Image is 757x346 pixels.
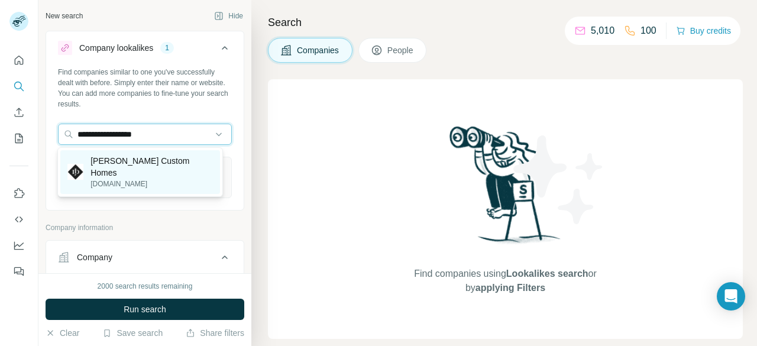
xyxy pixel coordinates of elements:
button: Use Surfe on LinkedIn [9,183,28,204]
img: James David Custom Homes [67,164,83,180]
span: Lookalikes search [506,269,588,279]
p: 5,010 [591,24,614,38]
button: Buy credits [676,22,731,39]
div: 1 [160,43,174,53]
div: Company lookalikes [79,42,153,54]
p: 100 [640,24,656,38]
button: My lists [9,128,28,149]
p: Company information [46,222,244,233]
div: 2000 search results remaining [98,281,193,292]
button: Company [46,243,244,276]
button: Use Surfe API [9,209,28,230]
button: Company lookalikes1 [46,34,244,67]
div: Company [77,251,112,263]
span: applying Filters [475,283,545,293]
button: Enrich CSV [9,102,28,123]
button: Hide [206,7,251,25]
button: Save search [102,327,163,339]
button: Clear [46,327,79,339]
div: Open Intercom Messenger [717,282,745,311]
button: Share filters [186,327,244,339]
p: [PERSON_NAME] Custom Homes [90,155,213,179]
button: Dashboard [9,235,28,256]
div: Find companies similar to one you've successfully dealt with before. Simply enter their name or w... [58,67,232,109]
span: People [387,44,415,56]
img: Surfe Illustration - Woman searching with binoculars [444,123,567,255]
button: Quick start [9,50,28,71]
span: Run search [124,303,166,315]
p: [DOMAIN_NAME] [90,179,213,189]
button: Search [9,76,28,97]
img: Surfe Illustration - Stars [506,127,612,233]
span: Find companies using or by [410,267,600,295]
div: New search [46,11,83,21]
h4: Search [268,14,743,31]
button: Feedback [9,261,28,282]
span: Companies [297,44,340,56]
button: Run search [46,299,244,320]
